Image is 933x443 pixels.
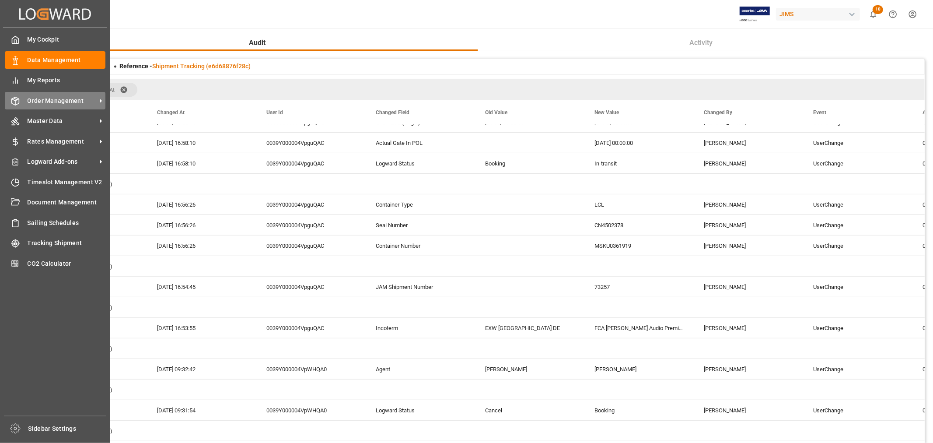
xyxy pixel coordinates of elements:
div: Container Number [365,236,475,256]
div: 0039Y000004VpguQAC [256,277,365,297]
div: [PERSON_NAME] [693,215,803,235]
div: [DATE] 16:58:10 [147,133,256,153]
div: EXW [GEOGRAPHIC_DATA] DE [475,318,584,338]
div: Logward Status [365,153,475,173]
div: [DATE] 16:56:26 [147,236,256,256]
div: In-transit [584,153,693,173]
div: [DATE] 16:56:26 [147,194,256,214]
div: LCL [584,194,693,214]
div: Incoterm [365,318,475,338]
a: Data Management [5,51,105,68]
a: Sailing Schedules [5,214,105,231]
div: Agent [365,359,475,379]
span: New Value [594,109,619,116]
div: UserChange [803,133,912,153]
div: Container Type [365,194,475,214]
div: [PERSON_NAME] [693,236,803,256]
div: [PERSON_NAME] [693,194,803,214]
div: 0039Y000004VpguQAC [256,133,365,153]
button: show 18 new notifications [863,4,883,24]
div: 73257 [584,277,693,297]
span: My Cockpit [28,35,106,44]
span: Data Management [28,56,106,65]
div: UserChange [803,215,912,235]
span: Master Data [28,116,97,126]
div: 0039Y000004VpguQAC [256,318,365,338]
span: User Id [266,109,283,116]
a: Shipment Tracking (e6d68876f28c) [152,63,251,70]
div: [PERSON_NAME] [693,133,803,153]
div: [PERSON_NAME] [693,277,803,297]
div: FCA [PERSON_NAME] Audio Premises ,[GEOGRAPHIC_DATA] [584,318,693,338]
div: [DATE] 16:54:45 [147,277,256,297]
a: Tracking Shipment [5,235,105,252]
div: Logward Status [365,400,475,420]
span: Order Management [28,96,97,105]
div: [DATE] 00:00:00 [584,133,693,153]
div: UserChange [803,194,912,214]
span: Document Management [28,198,106,207]
span: Old Value [485,109,507,116]
div: Cancel [475,400,584,420]
img: Exertis%20JAM%20-%20Email%20Logo.jpg_1722504956.jpg [740,7,770,22]
div: 0039Y000004VpWHQA0 [256,400,365,420]
button: Activity [478,35,925,51]
div: UserChange [803,400,912,420]
div: CN4502378 [584,215,693,235]
div: [PERSON_NAME] [693,318,803,338]
div: UserChange [803,277,912,297]
div: 0039Y000004VpWHQA0 [256,359,365,379]
span: Timeslot Management V2 [28,178,106,187]
span: Changed By [704,109,732,116]
span: Logward Add-ons [28,157,97,166]
div: 0039Y000004VpguQAC [256,236,365,256]
button: Audit [37,35,478,51]
div: MSKU0361919 [584,236,693,256]
div: [DATE] 16:53:55 [147,318,256,338]
a: My Reports [5,72,105,89]
span: Changed At [157,109,185,116]
div: Seal Number [365,215,475,235]
span: Sailing Schedules [28,218,106,228]
span: My Reports [28,76,106,85]
div: UserChange [803,236,912,256]
div: [PERSON_NAME] [693,400,803,420]
div: [PERSON_NAME] [693,153,803,173]
div: [DATE] 16:58:10 [147,153,256,173]
div: 0039Y000004VpguQAC [256,215,365,235]
span: Sidebar Settings [28,424,107,433]
a: Document Management [5,194,105,211]
div: [DATE] 09:32:42 [147,359,256,379]
a: My Cockpit [5,31,105,48]
a: CO2 Calculator [5,255,105,272]
div: JAM Shipment Number [365,277,475,297]
div: [DATE] 09:31:54 [147,400,256,420]
div: [PERSON_NAME] [475,359,584,379]
span: Changed Field [376,109,409,116]
span: Activity [686,38,716,48]
div: UserChange [803,153,912,173]
div: [PERSON_NAME] [584,359,693,379]
div: JIMS [776,8,860,21]
span: Reference - [119,63,251,70]
span: Tracking Shipment [28,239,106,248]
span: Rates Management [28,137,97,146]
span: 18 [873,5,883,14]
div: Booking [584,400,693,420]
div: Actual Gate In POL [365,133,475,153]
div: [PERSON_NAME] [693,359,803,379]
a: Timeslot Management V2 [5,173,105,190]
div: Booking [475,153,584,173]
span: Audit [246,38,269,48]
div: UserChange [803,359,912,379]
span: CO2 Calculator [28,259,106,268]
span: Event [813,109,826,116]
button: JIMS [776,6,863,22]
div: [DATE] 16:56:26 [147,215,256,235]
div: 0039Y000004VpguQAC [256,153,365,173]
button: Help Center [883,4,903,24]
div: 0039Y000004VpguQAC [256,194,365,214]
div: UserChange [803,318,912,338]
